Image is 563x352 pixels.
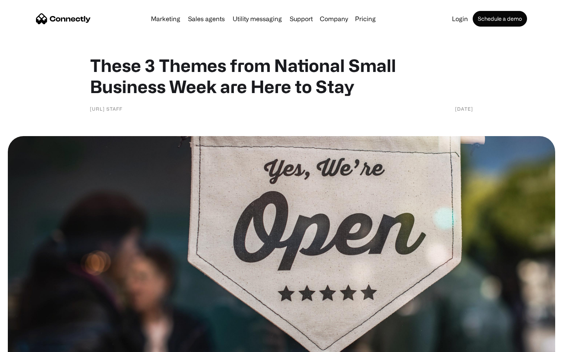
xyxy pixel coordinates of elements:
[148,16,183,22] a: Marketing
[90,55,473,97] h1: These 3 Themes from National Small Business Week are Here to Stay
[352,16,379,22] a: Pricing
[320,13,348,24] div: Company
[287,16,316,22] a: Support
[455,105,473,113] div: [DATE]
[473,11,527,27] a: Schedule a demo
[90,105,122,113] div: [URL] Staff
[16,338,47,349] ul: Language list
[449,16,471,22] a: Login
[8,338,47,349] aside: Language selected: English
[185,16,228,22] a: Sales agents
[230,16,285,22] a: Utility messaging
